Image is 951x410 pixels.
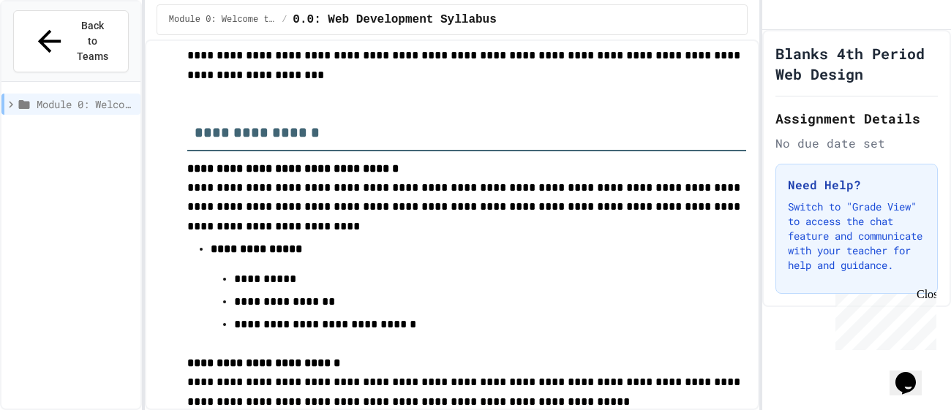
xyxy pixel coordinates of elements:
button: Back to Teams [13,10,129,72]
iframe: chat widget [890,352,936,395]
span: 0.0: Web Development Syllabus [293,11,496,29]
span: Module 0: Welcome to Web Development [37,96,135,112]
p: Switch to "Grade View" to access the chat feature and communicate with your teacher for help and ... [788,200,925,273]
span: / [282,14,287,26]
h3: Need Help? [788,176,925,194]
div: Chat with us now!Close [6,6,101,93]
iframe: chat widget [830,288,936,350]
h2: Assignment Details [775,108,938,129]
h1: Blanks 4th Period Web Design [775,43,938,84]
span: Module 0: Welcome to Web Development [169,14,276,26]
span: Back to Teams [75,18,110,64]
div: No due date set [775,134,938,152]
